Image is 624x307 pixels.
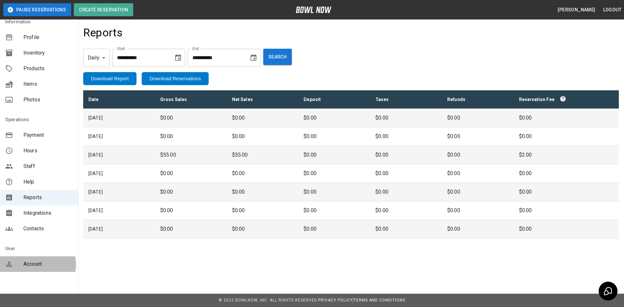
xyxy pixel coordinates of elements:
p: $0.00 [304,225,365,233]
span: Integrations [23,209,73,217]
svg: Reservation fees paid directly to BowlNow by customer [560,96,566,102]
p: $0.00 [304,188,365,196]
p: $0.00 [447,133,509,140]
td: [DATE] [83,109,155,127]
button: Pause Reservations [3,3,71,16]
span: Staff [23,162,73,170]
p: $0.00 [160,170,222,177]
p: $0.00 [304,207,365,214]
p: $0.00 [447,170,509,177]
p: $0.00 [304,170,365,177]
div: Daily [83,49,110,67]
p: $0.00 [447,225,509,233]
th: Deposit [298,90,370,109]
p: $0.00 [160,188,222,196]
p: $0.00 [447,114,509,122]
span: Inventory [23,49,73,57]
td: [DATE] [83,127,155,146]
p: $0.00 [232,207,293,214]
button: [PERSON_NAME] [555,4,598,16]
p: $0.00 [519,170,614,177]
button: Choose date, selected date is Aug 7, 2025 [172,51,185,64]
td: [DATE] [83,220,155,238]
span: Hours [23,147,73,155]
button: Download Reservations [142,72,209,85]
p: $0.00 [304,114,365,122]
span: Profile [23,33,73,41]
button: Download Report [83,72,136,85]
p: $0.00 [375,133,437,140]
p: $0.00 [232,133,293,140]
button: Logout [601,4,624,16]
td: [DATE] [83,164,155,183]
p: $0.00 [375,114,437,122]
button: Create Reservation [74,3,133,16]
p: $0.00 [519,207,614,214]
div: Reservation Fee [519,96,614,103]
p: $0.00 [232,170,293,177]
p: $0.00 [304,151,365,159]
span: Reports [23,194,73,201]
p: $0.00 [375,188,437,196]
p: $0.00 [447,207,509,214]
p: $55.00 [160,151,222,159]
p: $0.00 [447,188,509,196]
td: [DATE] [83,183,155,201]
th: Taxes [370,90,442,109]
p: $0.00 [232,225,293,233]
th: Date [83,90,155,109]
th: Net Sales [227,90,299,109]
a: Privacy Policy [318,298,353,302]
p: $0.00 [160,207,222,214]
p: $0.00 [519,188,614,196]
span: Photos [23,96,73,104]
p: $0.00 [160,133,222,140]
p: $0.00 [519,114,614,122]
p: $0.00 [160,114,222,122]
p: $2.00 [519,151,614,159]
button: Choose date, selected date is Aug 14, 2025 [247,51,260,64]
h4: Reports [83,26,123,40]
p: $0.00 [375,207,437,214]
p: $0.00 [375,170,437,177]
span: Products [23,65,73,72]
span: Account [23,260,73,268]
th: Gross Sales [155,90,227,109]
th: Refunds [442,90,514,109]
span: Contacts [23,225,73,233]
button: Search [263,49,292,65]
p: $0.00 [304,133,365,140]
table: sticky table [83,90,619,238]
p: $0.00 [519,133,614,140]
a: Terms and Conditions [354,298,405,302]
img: logo [296,6,331,13]
span: © 2022 BowlNow, Inc. All Rights Reserved. [219,298,318,302]
p: $0.00 [160,225,222,233]
p: $0.00 [232,114,293,122]
span: Help [23,178,73,186]
td: [DATE] [83,146,155,164]
td: [DATE] [83,201,155,220]
span: Payment [23,131,73,139]
p: $0.00 [375,225,437,233]
span: Items [23,80,73,88]
p: $0.00 [375,151,437,159]
p: $0.00 [519,225,614,233]
p: $55.00 [232,151,293,159]
p: $0.00 [232,188,293,196]
p: $0.00 [447,151,509,159]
